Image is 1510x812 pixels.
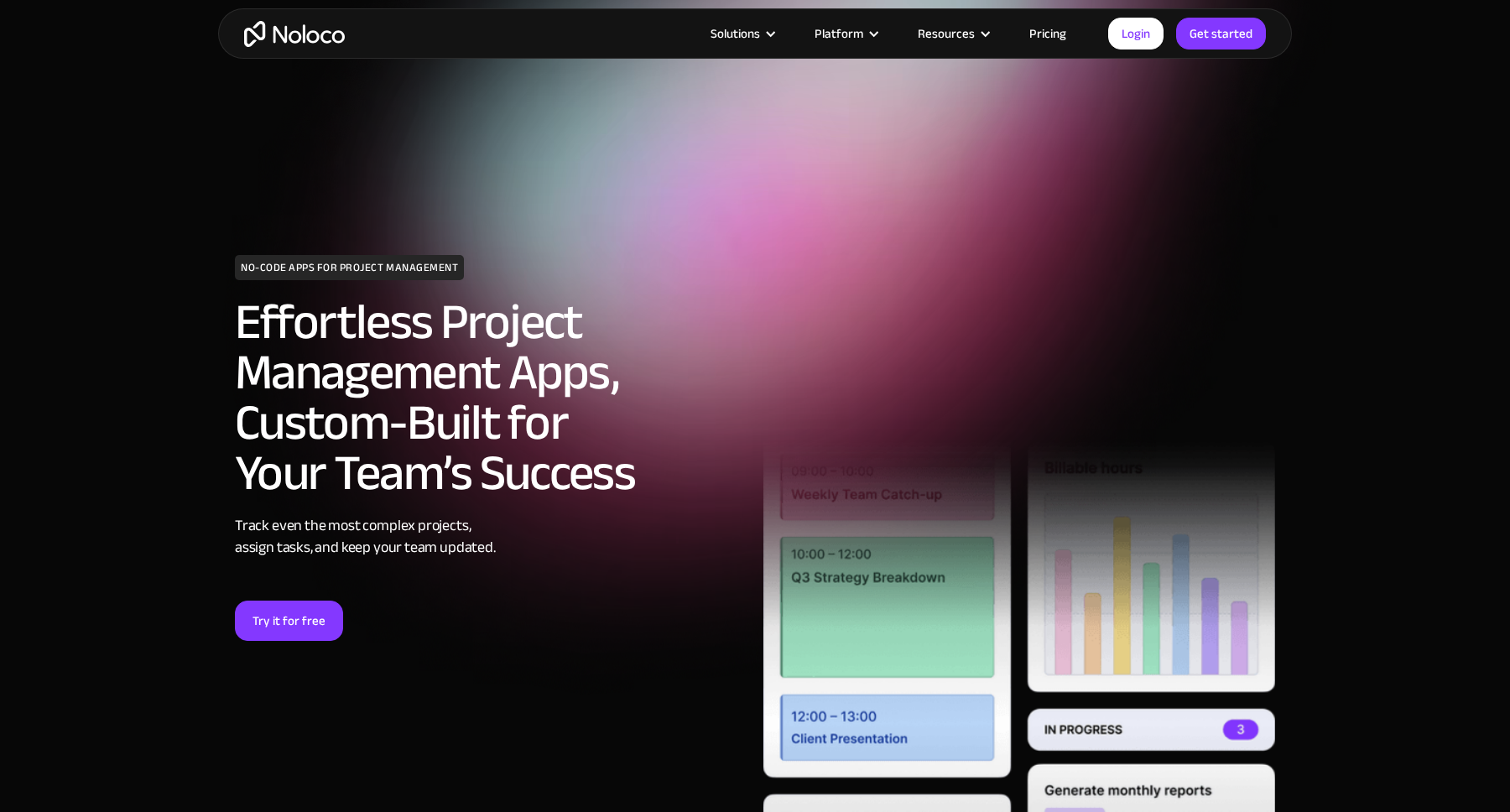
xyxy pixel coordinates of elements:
[794,23,897,44] div: Platform
[1108,18,1164,49] a: Login
[244,21,345,47] a: home
[711,23,760,44] div: Solutions
[897,23,1008,44] div: Resources
[235,255,464,280] h1: NO-CODE APPS FOR PROJECT MANAGEMENT
[235,297,747,498] h2: Effortless Project Management Apps, Custom-Built for Your Team’s Success
[1008,23,1087,44] a: Pricing
[815,23,863,44] div: Platform
[918,23,975,44] div: Resources
[235,515,747,559] div: Track even the most complex projects, assign tasks, and keep your team updated.
[235,601,343,641] a: Try it for free
[690,23,794,44] div: Solutions
[1176,18,1266,49] a: Get started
